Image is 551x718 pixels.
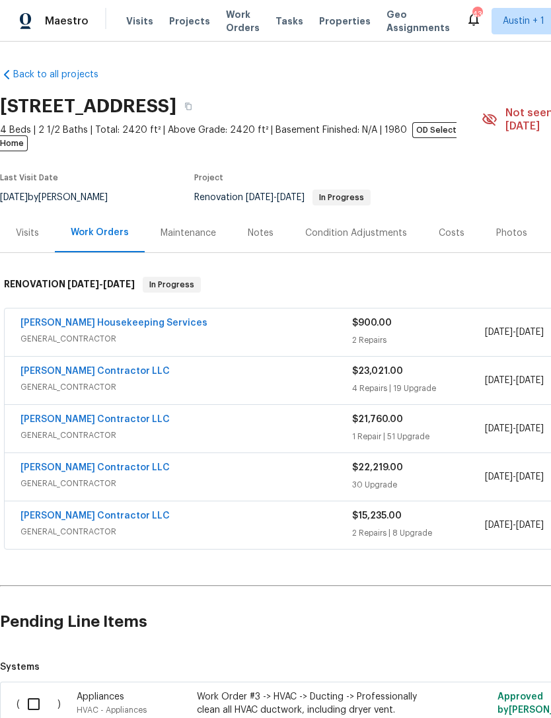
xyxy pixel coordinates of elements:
[226,8,260,34] span: Work Orders
[485,519,544,532] span: -
[71,226,129,239] div: Work Orders
[485,472,513,482] span: [DATE]
[485,470,544,484] span: -
[314,194,369,201] span: In Progress
[485,521,513,530] span: [DATE]
[439,227,464,240] div: Costs
[20,380,352,394] span: GENERAL_CONTRACTOR
[194,193,371,202] span: Renovation
[516,521,544,530] span: [DATE]
[67,279,135,289] span: -
[352,511,402,521] span: $15,235.00
[352,430,485,443] div: 1 Repair | 51 Upgrade
[77,692,124,701] span: Appliances
[20,429,352,442] span: GENERAL_CONTRACTOR
[20,367,170,376] a: [PERSON_NAME] Contractor LLC
[277,193,305,202] span: [DATE]
[194,174,223,182] span: Project
[516,424,544,433] span: [DATE]
[4,277,135,293] h6: RENOVATION
[352,382,485,395] div: 4 Repairs | 19 Upgrade
[20,477,352,490] span: GENERAL_CONTRACTOR
[20,332,352,345] span: GENERAL_CONTRACTOR
[161,227,216,240] div: Maintenance
[248,227,274,240] div: Notes
[516,376,544,385] span: [DATE]
[103,279,135,289] span: [DATE]
[20,511,170,521] a: [PERSON_NAME] Contractor LLC
[352,478,485,491] div: 30 Upgrade
[516,472,544,482] span: [DATE]
[352,318,392,328] span: $900.00
[485,374,544,387] span: -
[485,326,544,339] span: -
[496,227,527,240] div: Photos
[16,227,39,240] div: Visits
[20,318,207,328] a: [PERSON_NAME] Housekeeping Services
[169,15,210,28] span: Projects
[176,94,200,118] button: Copy Address
[503,15,544,28] span: Austin + 1
[352,463,403,472] span: $22,219.00
[20,463,170,472] a: [PERSON_NAME] Contractor LLC
[77,706,147,714] span: HVAC - Appliances
[126,15,153,28] span: Visits
[485,376,513,385] span: [DATE]
[472,8,482,21] div: 43
[485,422,544,435] span: -
[20,415,170,424] a: [PERSON_NAME] Contractor LLC
[197,690,429,717] div: Work Order #3 -> HVAC -> Ducting -> Professionally clean all HVAC ductwork, including dryer vent.
[20,525,352,538] span: GENERAL_CONTRACTOR
[352,526,485,540] div: 2 Repairs | 8 Upgrade
[352,334,485,347] div: 2 Repairs
[319,15,371,28] span: Properties
[45,15,89,28] span: Maestro
[305,227,407,240] div: Condition Adjustments
[485,328,513,337] span: [DATE]
[352,415,403,424] span: $21,760.00
[352,367,403,376] span: $23,021.00
[275,17,303,26] span: Tasks
[516,328,544,337] span: [DATE]
[246,193,305,202] span: -
[386,8,450,34] span: Geo Assignments
[144,278,200,291] span: In Progress
[246,193,274,202] span: [DATE]
[67,279,99,289] span: [DATE]
[485,424,513,433] span: [DATE]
